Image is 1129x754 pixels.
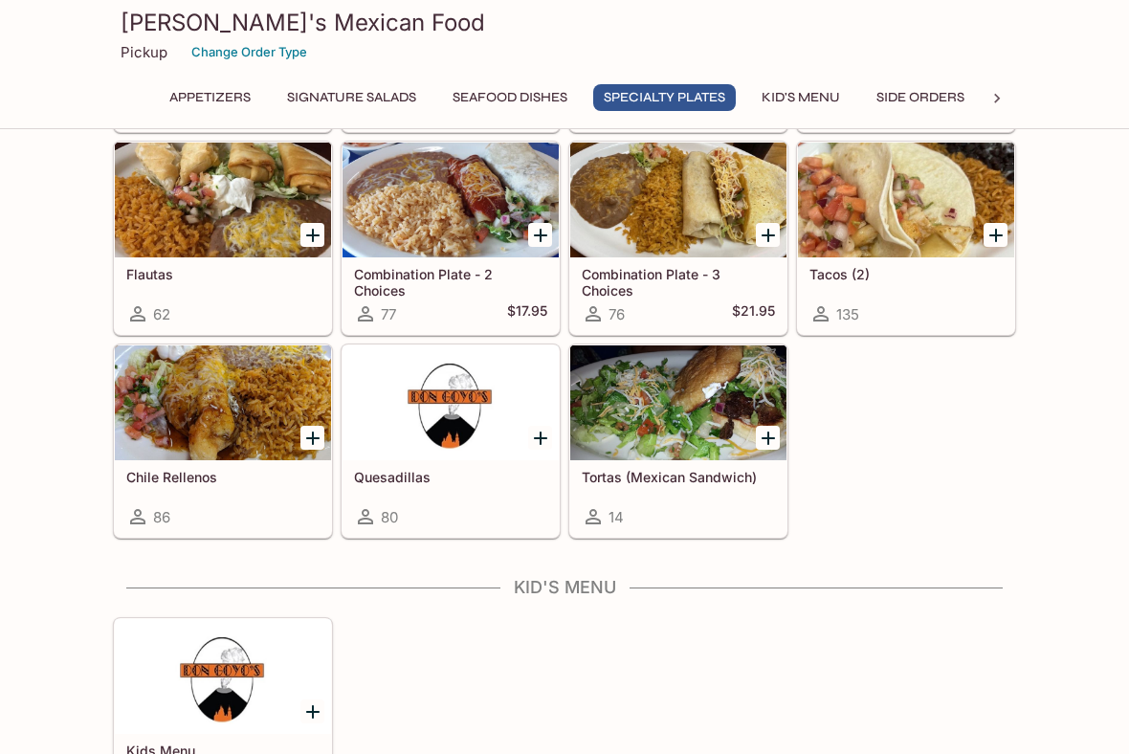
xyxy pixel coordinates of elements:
h5: $17.95 [507,302,547,325]
h5: Quesadillas [354,469,547,485]
h5: Combination Plate - 3 Choices [582,266,775,298]
a: Tacos (2)135 [797,142,1015,335]
span: 76 [609,305,625,323]
p: Pickup [121,43,167,61]
div: Quesadillas [343,345,559,460]
button: Signature Salads [277,84,427,111]
a: Flautas62 [114,142,332,335]
a: Chile Rellenos86 [114,344,332,538]
a: Combination Plate - 2 Choices77$17.95 [342,142,560,335]
button: Kid's Menu [751,84,851,111]
button: Seafood Dishes [442,84,578,111]
div: Flautas [115,143,331,257]
h4: Kid's Menu [113,577,1016,598]
button: Add Combination Plate - 3 Choices [756,223,780,247]
span: 86 [153,508,170,526]
button: Add Kids Menu [300,699,324,723]
h5: Chile Rellenos [126,469,320,485]
h5: Tacos (2) [809,266,1003,282]
a: Quesadillas80 [342,344,560,538]
span: 80 [381,508,398,526]
button: Add Chile Rellenos [300,426,324,450]
h5: Combination Plate - 2 Choices [354,266,547,298]
button: Add Tacos (2) [984,223,1007,247]
button: Side Orders [866,84,975,111]
a: Combination Plate - 3 Choices76$21.95 [569,142,787,335]
button: Change Order Type [183,37,316,67]
span: 135 [836,305,859,323]
h3: [PERSON_NAME]'s Mexican Food [121,8,1008,37]
div: Tacos (2) [798,143,1014,257]
div: Chile Rellenos [115,345,331,460]
button: Add Combination Plate - 2 Choices [528,223,552,247]
span: 77 [381,305,396,323]
a: Tortas (Mexican Sandwich)14 [569,344,787,538]
div: Combination Plate - 3 Choices [570,143,786,257]
h5: $21.95 [732,302,775,325]
h5: Tortas (Mexican Sandwich) [582,469,775,485]
div: Tortas (Mexican Sandwich) [570,345,786,460]
button: Add Flautas [300,223,324,247]
h5: Flautas [126,266,320,282]
div: Combination Plate - 2 Choices [343,143,559,257]
span: 62 [153,305,170,323]
button: Add Tortas (Mexican Sandwich) [756,426,780,450]
span: 14 [609,508,624,526]
button: Appetizers [159,84,261,111]
button: Add Quesadillas [528,426,552,450]
button: Specialty Plates [593,84,736,111]
div: Kids Menu [115,619,331,734]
